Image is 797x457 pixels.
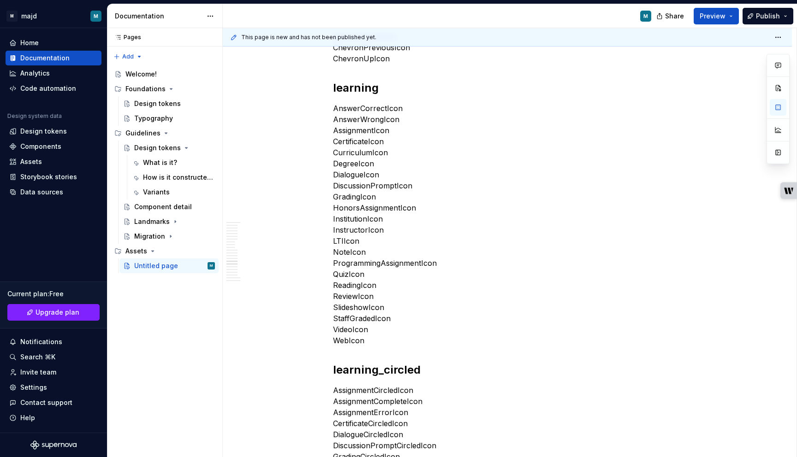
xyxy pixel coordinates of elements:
strong: learning_circled [333,363,421,376]
div: Pages [111,34,141,41]
p: AnswerCorrectIcon AnswerWrongIcon AssignmentIcon CertificateIcon CurriculumIcon DegreeIcon Dialog... [333,103,682,346]
div: Component detail [134,202,192,211]
div: Documentation [115,12,202,21]
div: M [6,11,18,22]
button: Add [111,50,145,63]
div: Search ⌘K [20,352,55,362]
div: Welcome! [125,70,157,79]
div: Home [20,38,39,47]
div: Typography [134,114,173,123]
div: Design tokens [134,143,181,152]
a: Migration [119,229,219,244]
a: How is it constructed? [128,170,219,185]
a: Settings [6,380,101,395]
div: Settings [20,383,47,392]
button: Contact support [6,395,101,410]
a: Invite team [6,365,101,380]
button: Publish [743,8,793,24]
div: M [210,261,213,270]
svg: Supernova Logo [30,440,77,450]
div: Contact support [20,398,72,407]
a: Design tokens [119,96,219,111]
button: Help [6,410,101,425]
a: Components [6,139,101,154]
a: Documentation [6,51,101,65]
div: Data sources [20,187,63,197]
a: What is it? [128,155,219,170]
div: Assets [20,157,42,166]
a: Typography [119,111,219,126]
a: Storybook stories [6,170,101,184]
a: Variants [128,185,219,199]
span: Publish [756,12,780,21]
div: M [94,12,98,20]
a: Code automation [6,81,101,96]
div: Components [20,142,61,151]
div: Foundations [125,84,166,94]
span: Upgrade plan [36,308,79,317]
a: Assets [6,154,101,169]
div: Guidelines [111,126,219,141]
div: What is it? [143,158,177,167]
a: Component detail [119,199,219,214]
div: Variants [143,187,170,197]
div: majd [21,12,37,21]
div: Assets [111,244,219,258]
div: Assets [125,246,147,256]
strong: learning [333,81,379,94]
div: Documentation [20,53,70,63]
a: Design tokens [6,124,101,139]
a: Home [6,35,101,50]
div: Invite team [20,368,56,377]
div: Design system data [7,112,62,120]
div: How is it constructed? [143,173,213,182]
div: Design tokens [134,99,181,108]
span: Preview [700,12,726,21]
div: M [643,12,648,20]
div: Migration [134,232,165,241]
a: Data sources [6,185,101,199]
div: Untitled page [134,261,178,270]
div: Foundations [111,82,219,96]
div: Storybook stories [20,172,77,182]
div: Guidelines [125,129,161,138]
button: Upgrade plan [7,304,100,321]
a: Welcome! [111,67,219,82]
div: Help [20,413,35,422]
span: This page is new and has not been published yet. [241,34,376,41]
a: Analytics [6,66,101,81]
div: Landmarks [134,217,170,226]
a: Landmarks [119,214,219,229]
a: Untitled pageM [119,258,219,273]
span: Share [665,12,684,21]
button: Preview [694,8,739,24]
button: Share [652,8,690,24]
div: Design tokens [20,127,67,136]
span: Add [122,53,134,60]
div: Analytics [20,69,50,78]
button: Notifications [6,334,101,349]
a: Design tokens [119,141,219,155]
div: Page tree [111,67,219,273]
button: Search ⌘K [6,350,101,364]
div: Current plan : Free [7,289,100,299]
div: Notifications [20,337,62,346]
button: MmajdM [2,6,105,26]
div: Code automation [20,84,76,93]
